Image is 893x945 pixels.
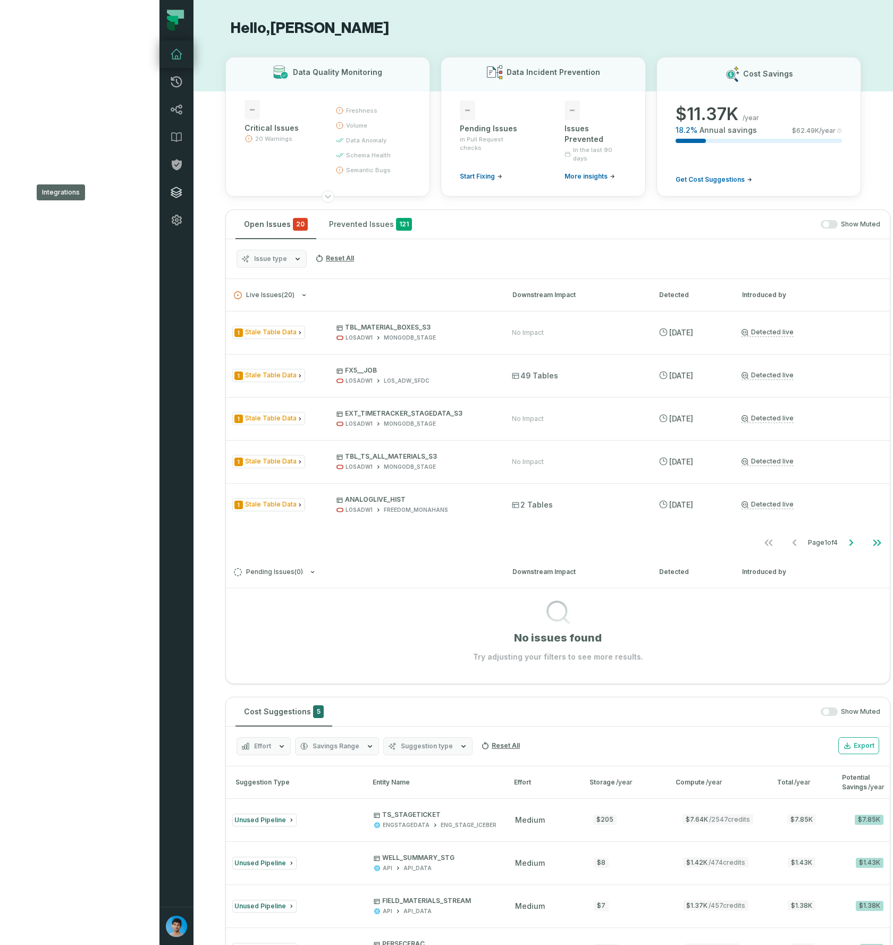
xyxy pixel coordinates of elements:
[159,40,193,68] a: Dashboard
[234,328,243,337] span: Severity
[384,420,436,428] div: MONGODB_STAGE
[743,69,793,79] h3: Cost Savings
[159,206,193,234] a: Settings
[460,100,475,120] span: -
[311,250,358,267] button: Reset All
[792,126,836,135] span: $ 62.49K /year
[460,135,522,152] span: in Pull Request checks
[159,68,193,96] a: Merge Requests
[232,498,305,511] span: Issue Type
[234,568,493,576] button: Pending Issues(0)
[676,778,759,787] div: Compute
[565,123,627,145] div: Issues Prevented
[234,458,243,466] span: Severity
[742,328,794,337] a: Detected live
[159,179,193,206] a: Integrations
[656,57,861,197] button: Cost Savings$11.37K/year18.2%Annual savings$62.49K/yearGet Cost Suggestions
[787,814,816,824] span: $7.85K
[235,210,316,239] button: Open Issues
[515,815,545,824] span: medium
[346,151,391,159] span: schema health
[254,255,287,263] span: Issue type
[245,123,316,133] div: Critical Issues
[709,815,750,823] span: / 2547 credits
[709,901,745,909] span: / 457 credits
[838,737,879,754] button: Export
[346,506,373,514] div: LOSADW1
[460,172,502,181] a: Start Fixing
[346,166,391,174] span: semantic bugs
[295,737,379,755] button: Savings Range
[565,172,615,181] a: More insights
[512,328,544,337] div: No Impact
[336,323,493,332] p: TBL_MATERIAL_BOXES_S3
[232,412,305,425] span: Issue Type
[460,123,522,134] div: Pending Issues
[669,500,693,509] relative-time: Jul 31, 2025, 9:41 AM GMT+3
[868,783,884,791] span: /year
[573,146,627,163] span: In the last 90 days
[234,415,243,423] span: Severity
[159,123,193,151] a: Data Catalog
[669,457,693,466] relative-time: Jul 31, 2025, 11:31 AM GMT+3
[565,172,608,181] span: More insights
[373,778,495,787] div: Entity Name
[425,220,880,229] div: Show Muted
[512,500,553,510] span: 2 Tables
[37,184,85,200] div: Integrations
[742,414,794,423] a: Detected live
[594,901,609,911] div: $7
[676,104,738,125] span: $ 11.37K
[225,19,861,38] h1: Hello, [PERSON_NAME]
[396,218,412,231] span: 121
[788,900,815,910] span: $1.38K
[232,369,305,382] span: Issue Type
[676,175,745,184] span: Get Cost Suggestions
[384,506,448,514] div: FREEDOM_MONAHANS
[384,377,429,385] div: LOS_ADW_SFDC
[594,858,609,868] div: $8
[159,96,193,123] a: Lineage
[514,630,602,645] h1: No issues found
[742,457,794,466] a: Detected live
[659,567,723,577] div: Detected
[374,811,501,819] p: TS_STAGETICKET
[234,902,286,910] span: Unused Pipeline
[226,798,890,841] button: Unused PipelineTS_STAGETICKETENGSTAGEDATAENG_STAGE_ICEBERGmedium$205$7.64K/2547credits$7.85K$7.85K
[346,377,373,385] div: LOSADW1
[742,567,889,577] div: Introduced by
[683,814,753,824] span: $7.64K
[166,916,187,937] img: avatar of Omri Ildis
[245,100,260,120] span: -
[313,705,324,718] span: 5
[512,290,640,300] div: Downstream Impact
[293,67,382,78] h3: Data Quality Monitoring
[709,858,745,866] span: / 474 credits
[321,210,420,239] button: Prevented Issues
[234,501,243,509] span: Severity
[515,901,545,910] span: medium
[441,821,501,829] div: ENG_STAGE_ICEBERG
[659,290,723,300] div: Detected
[669,371,693,380] relative-time: Jul 31, 2025, 2:03 PM GMT+3
[477,737,524,754] button: Reset All
[683,857,748,867] span: $1.42K
[473,652,643,662] p: Try adjusting your filters to see more results.
[383,907,392,915] div: API
[232,455,305,468] span: Issue Type
[235,697,332,726] button: Cost Suggestions
[616,778,633,786] span: /year
[403,907,432,915] div: API_DATA
[742,290,889,300] div: Introduced by
[346,463,373,471] div: LOSADW1
[742,500,794,509] a: Detected live
[676,175,752,184] a: Get Cost Suggestions
[669,414,693,423] relative-time: Jul 31, 2025, 11:31 AM GMT+3
[346,106,377,115] span: freshness
[374,897,471,905] p: FIELD_MATERIALS_STREAM
[336,495,493,504] p: ANALOGLIVE_HIST
[756,532,890,553] ul: Page 1 of 4
[234,291,294,299] span: Live Issues ( 20 )
[676,125,697,136] span: 18.2 %
[589,778,656,787] div: Storage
